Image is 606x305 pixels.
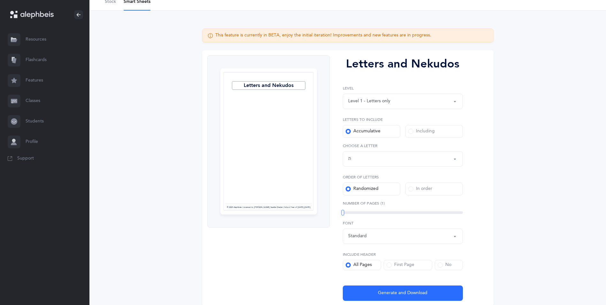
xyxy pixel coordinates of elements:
[343,200,463,206] label: Number of Pages (1)
[348,233,367,239] div: Standard
[17,155,34,162] span: Support
[343,229,463,244] button: Standard
[215,32,431,39] div: This feature is currently in BETA, enjoy the initial iteration! Improvements and new features are...
[346,262,372,268] div: All Pages
[387,262,414,268] div: First Page
[343,55,463,73] div: Letters and Nekudos
[346,128,380,135] div: Accumulative
[343,143,463,149] label: Choose a letter
[343,94,463,109] button: Level 1 - Letters only
[408,186,432,192] div: In order
[343,85,463,91] label: Level
[343,151,463,167] button: ת
[348,155,351,162] div: ת
[438,262,451,268] div: No
[343,252,463,257] label: Include Header
[343,174,463,180] label: Order of letters
[343,220,463,226] label: Font
[348,98,390,105] div: Level 1 - Letters only
[343,117,463,122] label: Letters to include
[346,186,379,192] div: Randomized
[343,285,463,301] button: Generate and Download
[408,128,435,135] div: Including
[378,290,427,296] span: Generate and Download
